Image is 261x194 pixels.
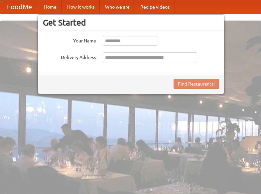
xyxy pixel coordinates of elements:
[174,79,219,89] button: Find Restaurants!
[62,0,100,14] a: How it works
[100,0,135,14] a: Who we are
[43,52,96,61] label: Delivery Address
[43,36,96,44] label: Your Name
[0,0,39,14] a: FoodMe
[135,0,175,14] a: Recipe videos
[43,18,219,28] h3: Get Started
[39,0,62,14] a: Home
